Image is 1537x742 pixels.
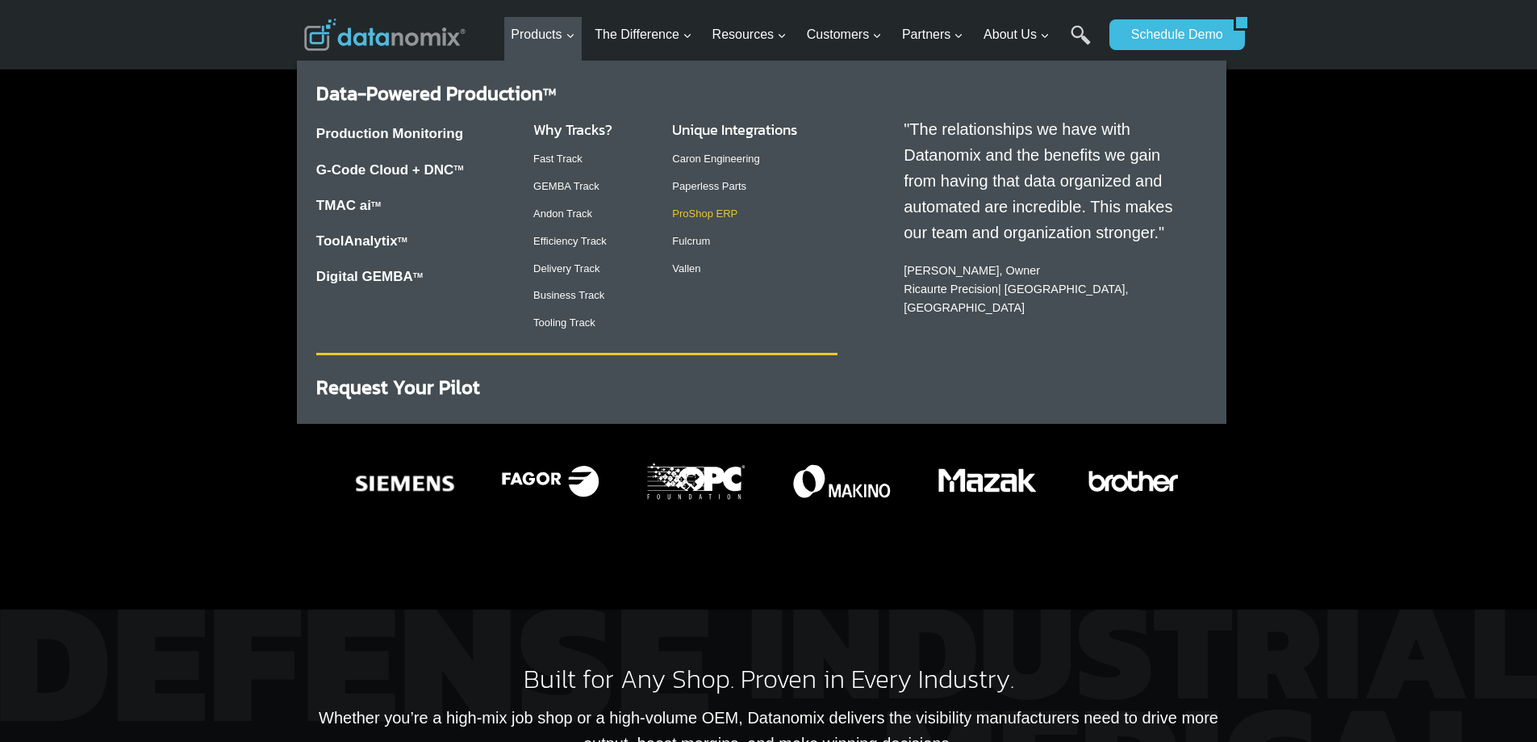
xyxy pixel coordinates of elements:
a: Paperless Parts [672,180,746,192]
span: State/Region [363,199,425,214]
a: Digital GEMBATM [316,269,423,284]
img: Datanomix Production Monitoring Software + Brother Machines [1075,443,1190,519]
span: Last Name [363,1,415,15]
div: 10 of 15 [348,443,462,519]
a: Fast Track [533,153,583,165]
sup: TM [453,164,463,172]
div: 12 of 15 [639,443,754,519]
div: 14 of 15 [930,443,1045,519]
span: Partners [902,24,963,45]
p: [PERSON_NAME], Owner | [GEOGRAPHIC_DATA], [GEOGRAPHIC_DATA] [904,262,1191,317]
sup: TM [371,200,381,208]
h2: Built for Any Shop. Proven in Every Industry. [304,666,1234,692]
a: Schedule Demo [1109,19,1234,50]
span: About Us [984,24,1050,45]
a: G-Code Cloud + DNCTM [316,162,464,178]
span: The Difference [595,24,692,45]
img: Datanomix Production Monitoring Software + Makino [784,443,899,519]
div: 13 of 15 [784,443,899,519]
h3: Unique Integrations [672,119,837,140]
p: "The relationships we have with Datanomix and the benefits we gain from having that data organize... [904,116,1191,245]
a: Search [1071,25,1091,61]
a: Privacy Policy [219,360,272,371]
img: Datanomix Production Monitoring Software + Simens [348,443,462,519]
a: Business Track [533,289,604,301]
a: Tooling Track [533,317,595,329]
a: TM [398,236,407,244]
a: Caron Engineering [672,153,759,165]
span: Products [511,24,574,45]
a: Production Monitoring [316,126,463,141]
a: Terms [181,360,205,371]
a: Fulcrum [672,235,710,247]
a: Vallen [672,262,700,275]
img: Datanomix Production Monitoring Software + OPC Foundation [639,443,754,519]
a: ToolAnalytix [316,233,398,249]
div: 15 of 15 [1075,443,1190,519]
sup: TM [543,85,556,99]
a: Andon Track [533,208,592,220]
a: Delivery Track [533,262,599,275]
img: Datanomix [304,19,466,51]
sup: TM [413,271,423,279]
a: GEMBA Track [533,180,599,192]
a: Why Tracks? [533,119,612,140]
a: Efficiency Track [533,235,607,247]
div: 11 of 15 [493,443,608,519]
a: Data-Powered ProductionTM [316,79,556,107]
span: Resources [712,24,787,45]
iframe: Popup CTA [8,500,250,734]
div: Photo Gallery Carousel [348,443,1190,519]
span: Phone number [363,67,436,82]
a: Ricaurte Precision [904,283,998,296]
nav: Primary Navigation [504,9,1101,61]
img: Datanomix Production Monitoring Software + Fagor [493,443,608,519]
span: Customers [807,24,882,45]
img: Datanomix Production Monitoring Software + Mazak [930,443,1045,519]
a: ProShop ERP [672,208,737,220]
a: TMAC aiTM [316,198,381,213]
a: Request Your Pilot [316,373,480,401]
